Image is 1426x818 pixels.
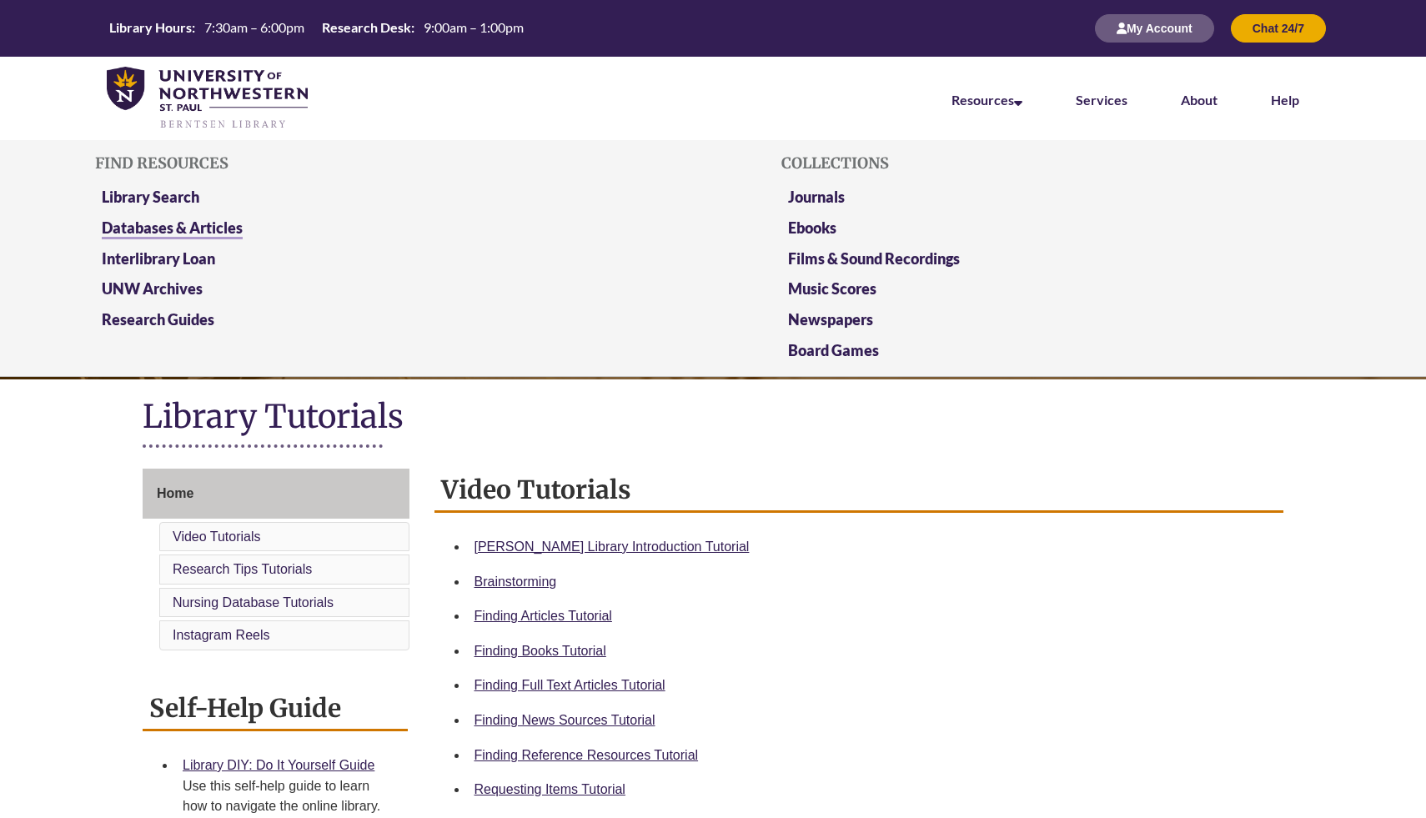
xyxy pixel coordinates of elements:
[103,18,530,37] table: Hours Today
[1181,92,1218,108] a: About
[103,18,198,37] th: Library Hours:
[781,155,1330,172] h5: Collections
[102,188,199,206] a: Library Search
[204,19,304,35] span: 7:30am – 6:00pm
[1095,14,1214,43] button: My Account
[788,310,873,329] a: Newspapers
[1271,92,1299,108] a: Help
[788,249,960,268] a: Films & Sound Recordings
[474,748,699,762] a: Finding Reference Resources Tutorial
[102,310,214,329] a: Research Guides
[183,776,394,816] div: Use this self-help guide to learn how to navigate the online library.
[143,687,408,731] h2: Self-Help Guide
[1076,92,1127,108] a: Services
[474,609,612,623] a: Finding Articles Tutorial
[103,18,530,38] a: Hours Today
[952,92,1022,108] a: Resources
[143,469,409,654] div: Guide Page Menu
[315,18,417,37] th: Research Desk:
[788,341,879,359] a: Board Games
[157,486,193,500] span: Home
[173,562,312,576] a: Research Tips Tutorials
[434,469,1284,513] h2: Video Tutorials
[474,713,655,727] a: Finding News Sources Tutorial
[173,595,334,610] a: Nursing Database Tutorials
[474,782,625,796] a: Requesting Items Tutorial
[107,67,308,130] img: UNWSP Library Logo
[95,155,644,172] h5: Find Resources
[173,628,270,642] a: Instagram Reels
[102,218,243,239] a: Databases & Articles
[1095,21,1214,35] a: My Account
[424,19,524,35] span: 9:00am – 1:00pm
[788,188,845,206] a: Journals
[474,575,557,589] a: Brainstorming
[1231,14,1326,43] button: Chat 24/7
[474,678,665,692] a: Finding Full Text Articles Tutorial
[474,539,750,554] a: [PERSON_NAME] Library Introduction Tutorial
[788,218,836,237] a: Ebooks
[102,279,203,298] a: UNW Archives
[1231,21,1326,35] a: Chat 24/7
[788,279,876,298] a: Music Scores
[474,644,606,658] a: Finding Books Tutorial
[183,758,374,772] a: Library DIY: Do It Yourself Guide
[143,469,409,519] a: Home
[173,529,261,544] a: Video Tutorials
[143,396,1283,440] h1: Library Tutorials
[102,249,215,268] a: Interlibrary Loan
